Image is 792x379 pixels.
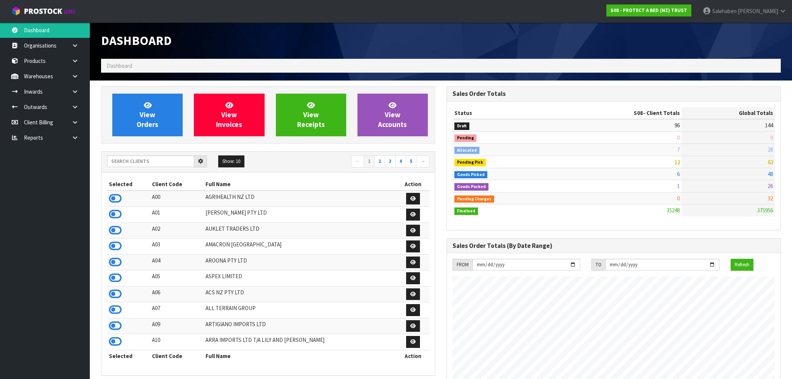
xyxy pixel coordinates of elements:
[453,259,472,271] div: FROM
[274,155,429,169] nav: Page navigation
[677,182,680,189] span: 1
[454,207,478,215] span: Finalised
[204,350,397,362] th: Full Name
[682,107,775,119] th: Global Totals
[11,6,21,16] img: cube-alt.png
[150,334,204,350] td: A10
[150,207,204,223] td: A01
[591,259,605,271] div: TO
[768,170,773,178] span: 48
[738,7,778,15] span: [PERSON_NAME]
[150,178,204,190] th: Client Code
[454,134,476,142] span: Pending
[768,158,773,166] span: 63
[107,155,194,167] input: Search clients
[397,350,429,362] th: Action
[677,134,680,141] span: 0
[64,8,75,15] small: WMS
[150,302,204,318] td: A07
[204,302,397,318] td: ALL TERRAIN GROUP
[634,109,643,116] span: S08
[378,101,407,129] span: View Accounts
[770,134,773,141] span: 9
[712,7,737,15] span: Salehaben
[765,122,773,129] span: 144
[297,101,325,129] span: View Receipts
[453,90,775,97] h3: Sales Order Totals
[768,195,773,202] span: 32
[204,318,397,334] td: ARTIGIANO IMPORTS LTD
[204,222,397,239] td: AUKLET TRADERS LTD
[416,155,429,167] a: →
[24,6,62,16] span: ProStock
[216,101,242,129] span: View Invoices
[150,286,204,302] td: A06
[374,155,385,167] a: 2
[107,350,150,362] th: Selected
[406,155,417,167] a: 5
[454,159,486,166] span: Pending Pick
[454,195,494,203] span: Pending Charges
[150,270,204,286] td: A05
[112,94,183,136] a: ViewOrders
[137,101,158,129] span: View Orders
[204,239,397,255] td: AMACRON [GEOGRAPHIC_DATA]
[150,239,204,255] td: A03
[150,318,204,334] td: A09
[150,191,204,207] td: A00
[768,146,773,153] span: 28
[107,178,150,190] th: Selected
[204,254,397,270] td: AROONA PTY LTD
[194,94,264,136] a: ViewInvoices
[364,155,375,167] a: 1
[610,7,687,13] strong: S08 - PROTECT A BED (NZ) TRUST
[204,270,397,286] td: ASPEX LIMITED
[150,254,204,270] td: A04
[397,178,429,190] th: Action
[677,146,680,153] span: 7
[674,122,680,129] span: 96
[757,207,773,214] span: 375956
[454,147,479,154] span: Allocated
[768,182,773,189] span: 26
[677,170,680,178] span: 6
[453,107,559,119] th: Status
[453,242,775,249] h3: Sales Order Totals (By Date Range)
[357,94,428,136] a: ViewAccounts
[101,33,172,48] span: Dashboard
[351,155,364,167] a: ←
[559,107,682,119] th: - Client Totals
[667,207,680,214] span: 35248
[454,183,488,191] span: Goods Packed
[454,122,469,130] span: Draft
[731,259,753,271] button: Refresh
[276,94,346,136] a: ViewReceipts
[204,178,397,190] th: Full Name
[454,171,487,179] span: Goods Picked
[204,334,397,350] td: ARRA IMPORTS LTD T/A LILY AND [PERSON_NAME]
[204,191,397,207] td: AGRIHEALTH NZ LTD
[606,4,691,16] a: S08 - PROTECT A BED (NZ) TRUST
[395,155,406,167] a: 4
[204,286,397,302] td: ACS NZ PTY LTD
[107,62,132,69] span: Dashboard
[385,155,396,167] a: 3
[674,158,680,166] span: 12
[218,155,244,167] button: Show: 10
[204,207,397,223] td: [PERSON_NAME] PTY LTD
[150,350,204,362] th: Client Code
[150,222,204,239] td: A02
[677,195,680,202] span: 0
